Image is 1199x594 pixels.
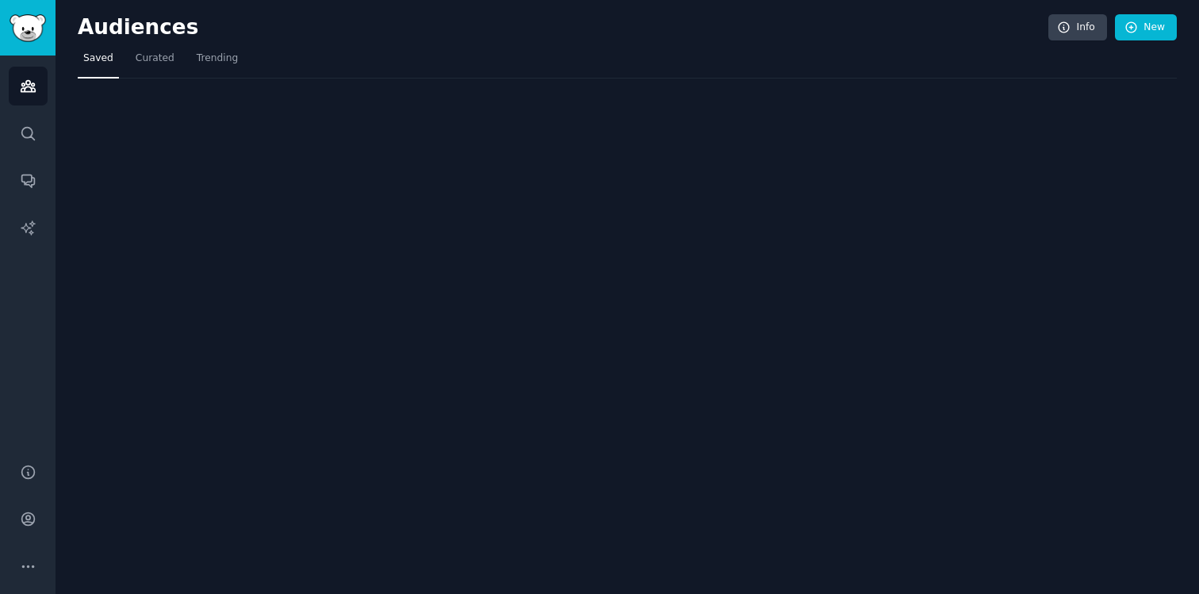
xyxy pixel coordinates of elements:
a: Saved [78,46,119,79]
a: New [1115,14,1177,41]
span: Saved [83,52,113,66]
span: Curated [136,52,174,66]
img: GummySearch logo [10,14,46,42]
h2: Audiences [78,15,1048,40]
a: Curated [130,46,180,79]
a: Trending [191,46,243,79]
a: Info [1048,14,1107,41]
span: Trending [197,52,238,66]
